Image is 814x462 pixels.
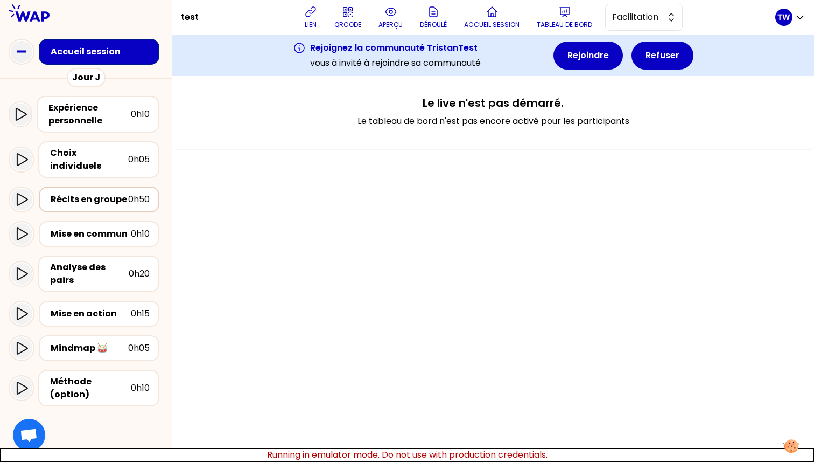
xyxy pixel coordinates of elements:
[131,307,150,320] div: 0h15
[612,11,661,24] span: Facilitation
[775,9,805,26] button: TW
[334,20,361,29] p: QRCODE
[51,307,131,320] div: Mise en action
[50,375,131,401] div: Méthode (option)
[416,1,451,33] button: Déroulé
[532,1,597,33] button: Tableau de bord
[51,193,128,206] div: Récits en groupe
[423,95,564,111] h1: Le live n'est pas démarré.
[631,42,693,70] button: Refuser
[300,1,321,33] button: lien
[131,227,150,240] div: 0h10
[51,227,131,240] div: Mise en commun
[131,382,150,395] div: 0h10
[51,45,154,58] div: Accueil session
[131,108,150,121] div: 0h10
[464,20,520,29] p: Accueil session
[48,101,131,127] div: Expérience personnelle
[129,267,150,280] div: 0h20
[305,20,317,29] p: lien
[777,12,790,23] p: TW
[605,4,683,31] button: Facilitation
[310,42,481,54] h3: Rejoignez la communauté TristanTest
[374,1,407,33] button: aperçu
[553,42,623,70] button: Rejoindre
[128,153,150,166] div: 0h05
[67,68,106,87] div: Jour J
[310,57,481,70] p: vous à invité à rejoindre sa communauté
[378,20,403,29] p: aperçu
[537,20,592,29] p: Tableau de bord
[128,342,150,355] div: 0h05
[330,1,366,33] button: QRCODE
[420,20,447,29] p: Déroulé
[128,193,150,206] div: 0h50
[13,419,45,451] a: Ouvrir le chat
[50,261,129,287] div: Analyse des pairs
[51,342,128,355] div: Mindmap 🥁
[777,433,806,459] button: Manage your preferences about cookies
[50,147,128,173] div: Choix individuels
[357,115,629,128] p: Le tableau de bord n'est pas encore activé pour les participants
[460,1,524,33] button: Accueil session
